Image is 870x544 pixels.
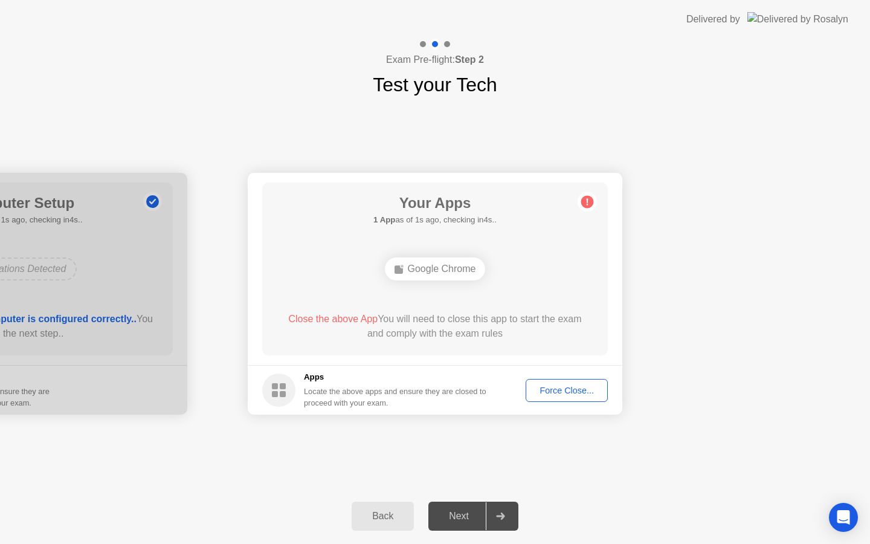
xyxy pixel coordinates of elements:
[352,502,414,531] button: Back
[280,312,591,341] div: You will need to close this app to start the exam and comply with the exam rules
[355,511,410,522] div: Back
[526,379,608,402] button: Force Close...
[288,314,378,324] span: Close the above App
[373,215,395,224] b: 1 App
[747,12,848,26] img: Delivered by Rosalyn
[829,503,858,532] div: Open Intercom Messenger
[304,386,487,409] div: Locate the above apps and ensure they are closed to proceed with your exam.
[385,257,486,280] div: Google Chrome
[686,12,740,27] div: Delivered by
[373,192,497,214] h1: Your Apps
[432,511,486,522] div: Next
[373,214,497,226] h5: as of 1s ago, checking in4s..
[428,502,518,531] button: Next
[373,70,497,99] h1: Test your Tech
[304,371,487,383] h5: Apps
[455,54,484,65] b: Step 2
[386,53,484,67] h4: Exam Pre-flight:
[530,386,604,395] div: Force Close...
